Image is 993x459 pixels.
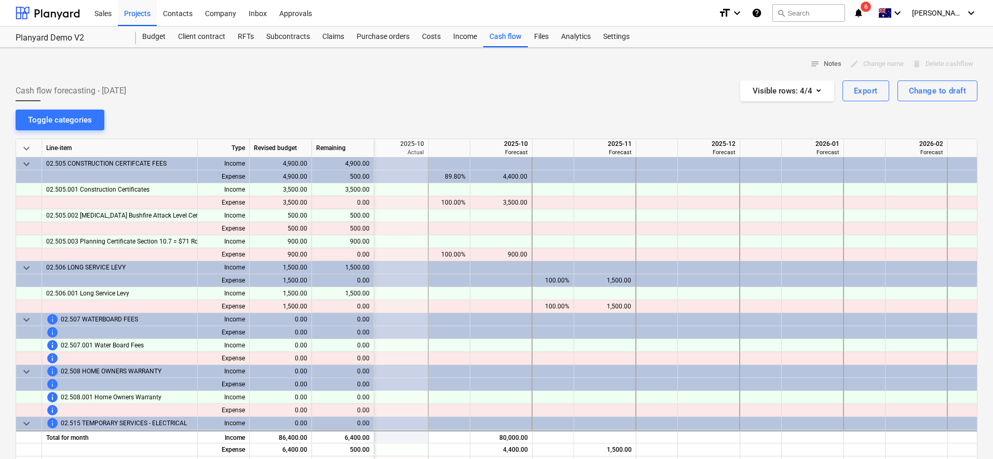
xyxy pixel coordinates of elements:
div: Change to draft [909,84,966,98]
span: This line-item cannot be forecasted before price for client is updated. To change this, contact y... [46,391,59,403]
div: 0.00 [316,248,370,261]
div: Forecast [578,148,632,156]
a: Client contract [172,26,232,47]
div: 500.00 [250,222,312,235]
div: Remaining [312,139,374,157]
span: 02.505.002 BAL Bushfire Attack Level Certificate [46,209,217,222]
span: 02.508.001 Home Owners Warranty [61,391,161,404]
div: 80,000.00 [474,431,528,444]
div: 500.00 [312,443,374,456]
div: Analytics [555,26,597,47]
div: 0.00 [316,339,370,352]
button: Visible rows:4/4 [740,80,834,101]
div: Income [198,339,250,352]
div: Income [198,417,250,430]
span: 02.515 TEMPORARY SERVICES - ELECTRICAL [61,417,187,430]
div: 89.80% [433,170,466,183]
div: 0.00 [250,352,312,365]
div: 2025-11 [578,139,632,148]
div: Income [198,157,250,170]
div: Budget [136,26,172,47]
span: keyboard_arrow_down [20,142,33,155]
div: 500.00 [316,209,370,222]
div: 0.00 [312,378,374,391]
iframe: Chat Widget [941,409,993,459]
div: 3,500.00 [316,183,370,196]
div: 聊天小组件 [941,409,993,459]
div: 4,900.00 [312,157,374,170]
div: 100.00% [537,300,569,313]
div: 0.00 [312,326,374,339]
span: This line-item cannot be forecasted before price for client is updated. To change this, contact y... [46,417,59,429]
div: Income [447,26,483,47]
div: 2025-12 [682,139,736,148]
div: Actual [371,148,424,156]
span: This line-item cannot be forecasted before revised budget is updated [46,378,59,390]
div: 0.00 [250,391,312,404]
div: Expense [198,222,250,235]
span: 02.506 LONG SERVICE LEVY [46,261,126,274]
span: keyboard_arrow_down [20,417,33,430]
div: Expense [198,196,250,209]
div: Export [854,84,878,98]
div: 1,500.00 [250,274,312,287]
span: This line-item cannot be forecasted before revised budget is updated [46,404,59,416]
div: Income [198,261,250,274]
div: Cash flow [483,26,528,47]
div: 0.00 [250,326,312,339]
div: 0.00 [316,352,370,365]
div: 0.00 [250,378,312,391]
div: Income [198,183,250,196]
div: 0.00 [312,274,374,287]
div: 4,900.00 [250,157,312,170]
span: This line-item cannot be forecasted before revised budget is updated [46,430,59,442]
div: Income [198,391,250,404]
span: This line-item cannot be forecasted before price for client is updated. To change this, contact y... [46,365,59,377]
div: 0.00 [250,404,312,417]
div: Costs [416,26,447,47]
div: Income [198,313,250,326]
div: 1,500.00 [312,261,374,274]
div: 900.00 [474,248,527,261]
div: Expense [198,170,250,183]
span: 02.505 CONSTRUCTION CERTIFCATE FEES [46,157,167,170]
div: 6,400.00 [250,443,312,456]
div: 2026-02 [890,139,943,148]
div: Income [198,430,250,443]
span: 02.505.001 Construction Certificates [46,183,149,196]
div: 3,500.00 [474,196,527,209]
div: 1,500.00 [250,300,312,313]
div: 0.00 [316,404,370,417]
span: keyboard_arrow_down [20,366,33,378]
div: Income [198,209,250,222]
div: Line-item [42,139,198,157]
div: Revised budget [250,139,312,157]
div: Purchase orders [350,26,416,47]
div: 0.00 [316,391,370,404]
span: 02.508 HOME OWNERS WARRANTY [61,365,161,378]
a: Files [528,26,555,47]
div: Expense [198,248,250,261]
div: Forecast [890,148,943,156]
div: Toggle categories [28,113,92,127]
div: 2025-10 [474,139,528,148]
a: RFTs [232,26,260,47]
div: 1,500.00 [578,274,631,287]
div: Settings [597,26,636,47]
div: 4,400.00 [474,443,528,456]
div: 500.00 [250,209,312,222]
div: 3,500.00 [250,196,312,209]
button: Toggle categories [16,110,104,130]
div: 900.00 [316,235,370,248]
div: Claims [316,26,350,47]
div: 2026-01 [786,139,839,148]
div: Income [198,365,250,378]
div: 2025-10 [371,139,424,148]
div: 0.00 [250,430,312,443]
div: 86,400.00 [250,430,312,443]
span: This line-item cannot be forecasted before price for client is updated. To change this, contact y... [46,339,59,352]
span: notes [810,59,820,69]
div: 900.00 [250,248,312,261]
button: Export [842,80,889,101]
div: 1,500.00 [578,443,632,456]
